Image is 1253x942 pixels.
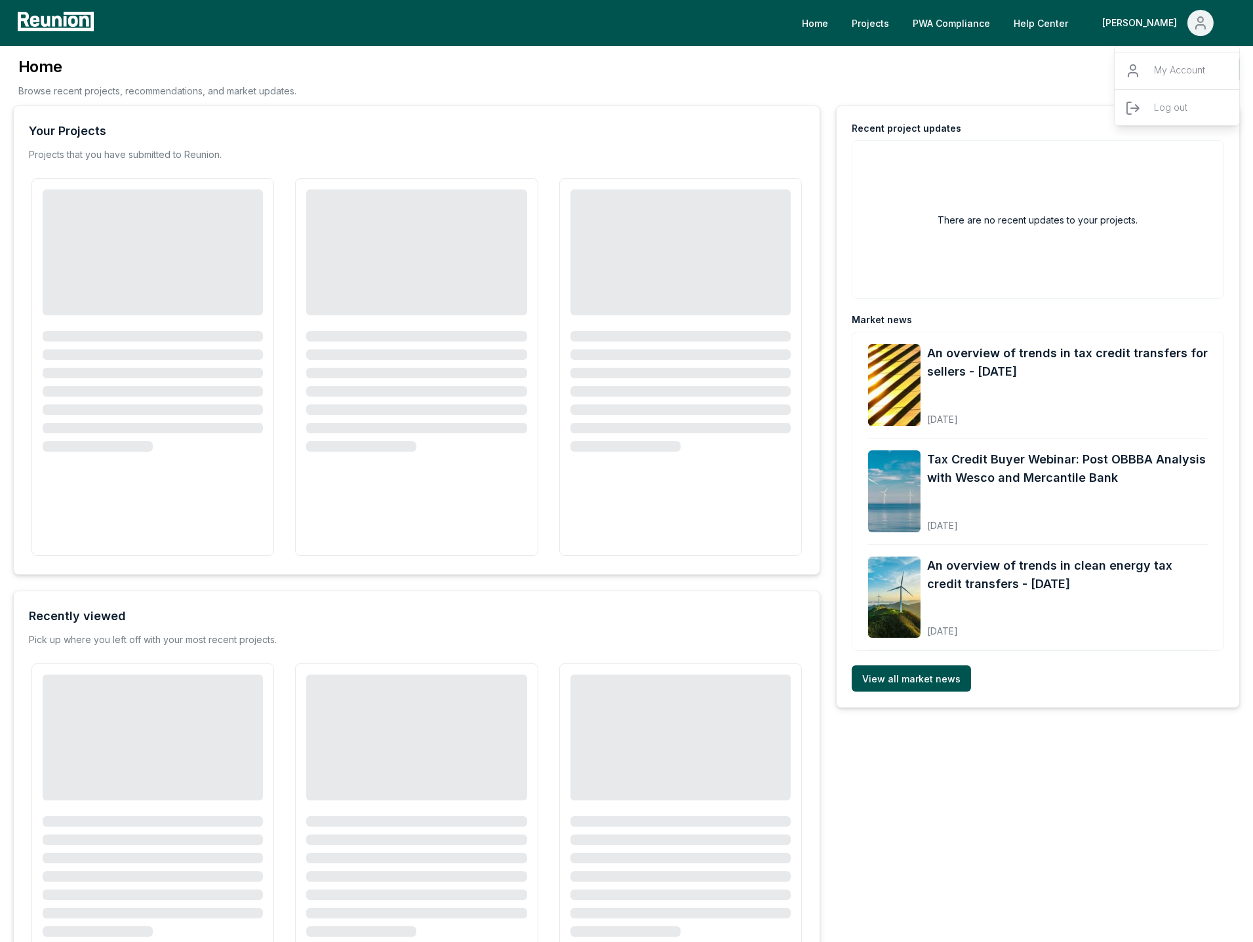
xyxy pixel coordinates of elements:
[791,10,1240,36] nav: Main
[29,122,106,140] div: Your Projects
[927,509,1208,532] div: [DATE]
[1092,10,1224,36] button: [PERSON_NAME]
[1102,10,1182,36] div: [PERSON_NAME]
[927,344,1208,381] a: An overview of trends in tax credit transfers for sellers - [DATE]
[1003,10,1079,36] a: Help Center
[927,403,1208,426] div: [DATE]
[1154,100,1187,116] p: Log out
[927,557,1208,593] a: An overview of trends in clean energy tax credit transfers - [DATE]
[868,557,921,638] img: An overview of trends in clean energy tax credit transfers - August 2025
[18,56,296,77] h3: Home
[927,615,1208,638] div: [DATE]
[1154,63,1205,79] p: My Account
[852,122,961,135] div: Recent project updates
[927,450,1208,487] a: Tax Credit Buyer Webinar: Post OBBBA Analysis with Wesco and Mercantile Bank
[29,607,126,625] div: Recently viewed
[852,313,912,326] div: Market news
[791,10,839,36] a: Home
[18,84,296,98] p: Browse recent projects, recommendations, and market updates.
[938,213,1138,227] h2: There are no recent updates to your projects.
[29,633,277,646] div: Pick up where you left off with your most recent projects.
[841,10,900,36] a: Projects
[868,344,921,426] img: An overview of trends in tax credit transfers for sellers - September 2025
[868,450,921,532] img: Tax Credit Buyer Webinar: Post OBBBA Analysis with Wesco and Mercantile Bank
[1115,52,1241,132] div: [PERSON_NAME]
[29,148,222,161] p: Projects that you have submitted to Reunion.
[852,665,971,692] a: View all market news
[902,10,1001,36] a: PWA Compliance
